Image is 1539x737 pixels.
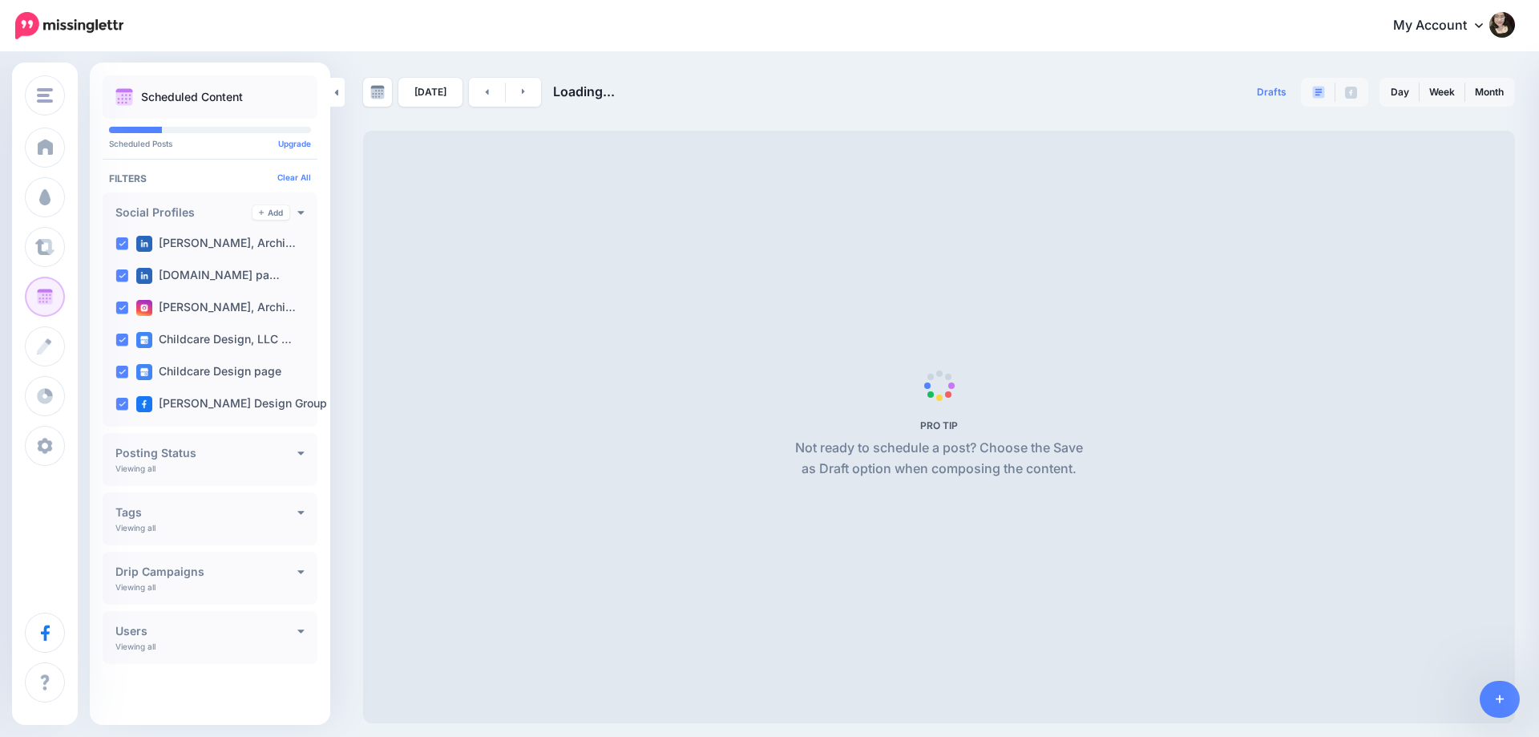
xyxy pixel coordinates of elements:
[252,205,289,220] a: Add
[115,447,297,459] h4: Posting Status
[277,172,311,182] a: Clear All
[370,85,385,99] img: calendar-grey-darker.png
[115,642,156,651] p: Viewing all
[1381,79,1419,105] a: Day
[141,91,243,103] p: Scheduled Content
[398,78,463,107] a: [DATE]
[115,207,252,218] h4: Social Profiles
[789,419,1089,431] h5: PRO TIP
[1312,86,1325,99] img: paragraph-boxed.png
[1420,79,1464,105] a: Week
[109,140,311,148] p: Scheduled Posts
[115,523,156,533] p: Viewing all
[136,236,152,252] img: linkedin-square.png
[115,88,133,106] img: calendar.png
[136,332,152,348] img: google_business-square.png
[136,300,296,316] label: [PERSON_NAME], Archi…
[553,83,615,99] span: Loading...
[115,464,156,473] p: Viewing all
[136,236,296,252] label: [PERSON_NAME], Archi…
[789,438,1089,480] p: Not ready to schedule a post? Choose the Save as Draft option when composing the content.
[37,88,53,103] img: menu.png
[115,626,297,637] h4: Users
[136,364,152,380] img: google_business-square.png
[1377,6,1515,46] a: My Account
[136,268,152,284] img: linkedin-square.png
[109,172,311,184] h4: Filters
[278,139,311,148] a: Upgrade
[115,566,297,577] h4: Drip Campaigns
[1345,87,1357,99] img: facebook-grey-square.png
[136,332,292,348] label: Childcare Design, LLC …
[115,582,156,592] p: Viewing all
[136,300,152,316] img: instagram-square.png
[136,396,152,412] img: facebook-square.png
[136,396,347,412] label: [PERSON_NAME] Design Group L…
[136,268,280,284] label: [DOMAIN_NAME] pa…
[15,12,123,39] img: Missinglettr
[1465,79,1513,105] a: Month
[115,507,297,518] h4: Tags
[136,364,281,380] label: Childcare Design page
[1257,87,1287,97] span: Drafts
[1247,78,1296,107] a: Drafts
